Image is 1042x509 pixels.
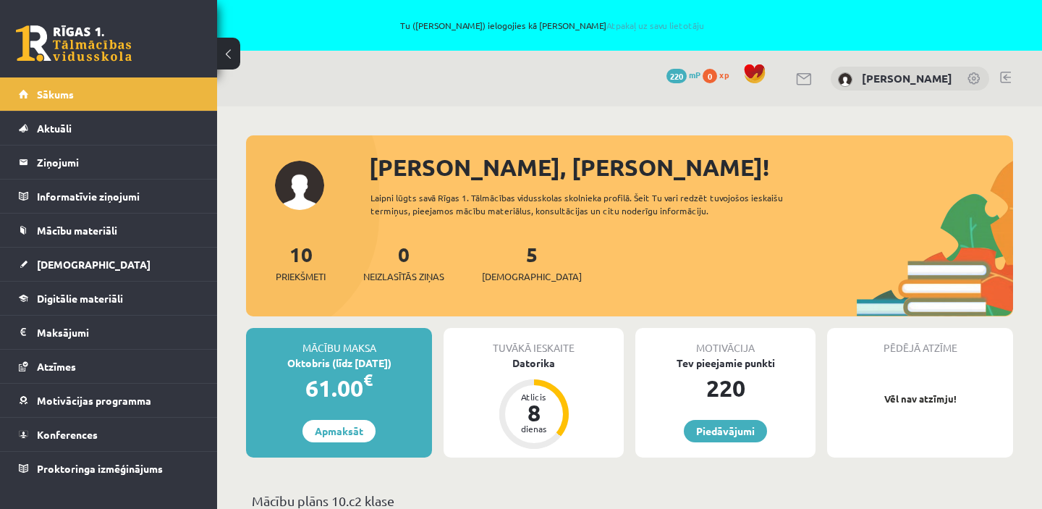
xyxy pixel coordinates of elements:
legend: Ziņojumi [37,146,199,179]
div: Mācību maksa [246,328,432,356]
a: [DEMOGRAPHIC_DATA] [19,248,199,281]
div: Laipni lūgts savā Rīgas 1. Tālmācības vidusskolas skolnieka profilā. Šeit Tu vari redzēt tuvojošo... [370,191,831,217]
a: Atpakaļ uz savu lietotāju [606,20,704,31]
img: Aleksandrs Polibins [838,72,852,87]
span: xp [719,69,729,80]
a: Aktuāli [19,112,199,145]
div: Oktobris (līdz [DATE]) [246,356,432,371]
span: Tu ([PERSON_NAME]) ielogojies kā [PERSON_NAME] [166,21,938,30]
legend: Maksājumi [37,316,199,349]
span: 0 [703,69,717,83]
span: Proktoringa izmēģinājums [37,462,163,475]
span: Aktuāli [37,122,72,135]
span: Motivācijas programma [37,394,151,407]
p: Vēl nav atzīmju! [834,392,1006,406]
a: Informatīvie ziņojumi [19,180,199,213]
a: 10Priekšmeti [276,241,326,284]
span: Sākums [37,88,74,101]
span: Digitālie materiāli [37,292,123,305]
span: € [363,369,373,390]
a: [PERSON_NAME] [862,71,952,85]
div: 61.00 [246,371,432,405]
a: Rīgas 1. Tālmācības vidusskola [16,25,132,62]
legend: Informatīvie ziņojumi [37,180,199,213]
div: [PERSON_NAME], [PERSON_NAME]! [369,150,1013,185]
span: [DEMOGRAPHIC_DATA] [37,258,151,271]
a: Maksājumi [19,316,199,349]
a: Sākums [19,77,199,111]
a: 220 mP [666,69,700,80]
a: 5[DEMOGRAPHIC_DATA] [482,241,582,284]
a: Motivācijas programma [19,384,199,417]
div: 220 [635,371,816,405]
div: dienas [512,424,556,433]
a: Apmaksāt [302,420,376,442]
span: [DEMOGRAPHIC_DATA] [482,269,582,284]
a: Piedāvājumi [684,420,767,442]
a: Konferences [19,418,199,451]
span: 220 [666,69,687,83]
span: Konferences [37,428,98,441]
a: 0Neizlasītās ziņas [363,241,444,284]
div: 8 [512,401,556,424]
div: Tuvākā ieskaite [444,328,624,356]
a: Mācību materiāli [19,214,199,247]
span: Atzīmes [37,360,76,373]
a: 0 xp [703,69,736,80]
span: Priekšmeti [276,269,326,284]
div: Datorika [444,356,624,371]
a: Ziņojumi [19,146,199,179]
div: Motivācija [635,328,816,356]
div: Pēdējā atzīme [827,328,1013,356]
a: Proktoringa izmēģinājums [19,452,199,485]
a: Datorika Atlicis 8 dienas [444,356,624,451]
a: Atzīmes [19,350,199,383]
span: Mācību materiāli [37,224,117,237]
span: mP [689,69,700,80]
span: Neizlasītās ziņas [363,269,444,284]
div: Tev pieejamie punkti [635,356,816,371]
div: Atlicis [512,392,556,401]
a: Digitālie materiāli [19,282,199,315]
